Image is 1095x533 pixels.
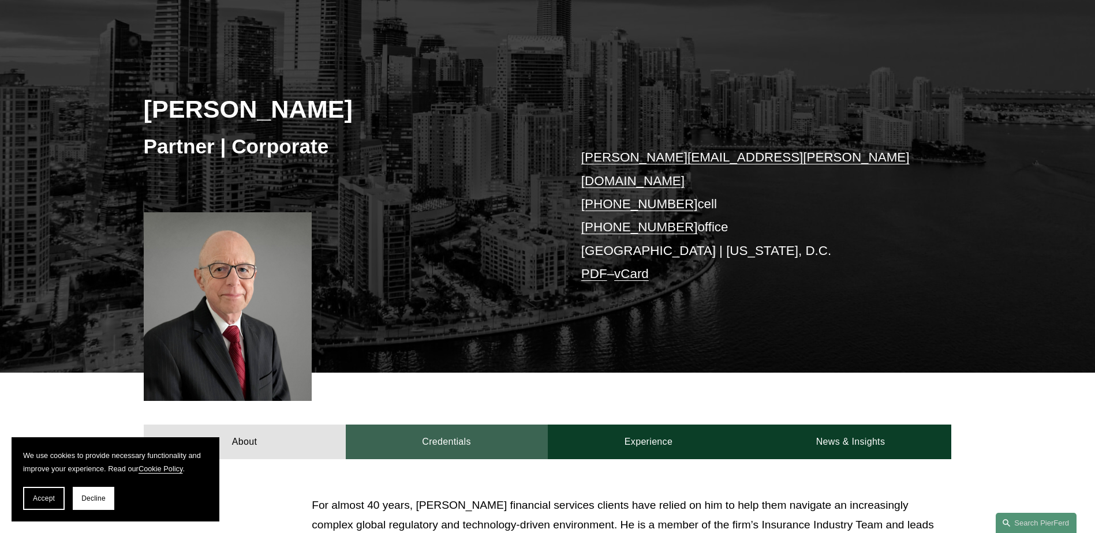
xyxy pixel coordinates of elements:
[614,266,649,281] a: vCard
[581,197,698,211] a: [PHONE_NUMBER]
[996,513,1077,533] a: Search this site
[581,146,918,286] p: cell office [GEOGRAPHIC_DATA] | [US_STATE], D.C. –
[144,425,346,459] a: About
[581,150,910,187] a: [PERSON_NAME][EMAIL_ADDRESS][PERSON_NAME][DOMAIN_NAME]
[139,464,183,473] a: Cookie Policy
[73,487,114,510] button: Decline
[581,220,698,234] a: [PHONE_NUMBER]
[12,437,219,521] section: Cookie banner
[749,425,951,459] a: News & Insights
[33,494,55,502] span: Accept
[144,94,548,124] h2: [PERSON_NAME]
[346,425,548,459] a: Credentials
[23,449,208,475] p: We use cookies to provide necessary functionality and improve your experience. Read our .
[144,134,548,159] h3: Partner | Corporate
[548,425,750,459] a: Experience
[81,494,106,502] span: Decline
[581,266,607,281] a: PDF
[23,487,65,510] button: Accept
